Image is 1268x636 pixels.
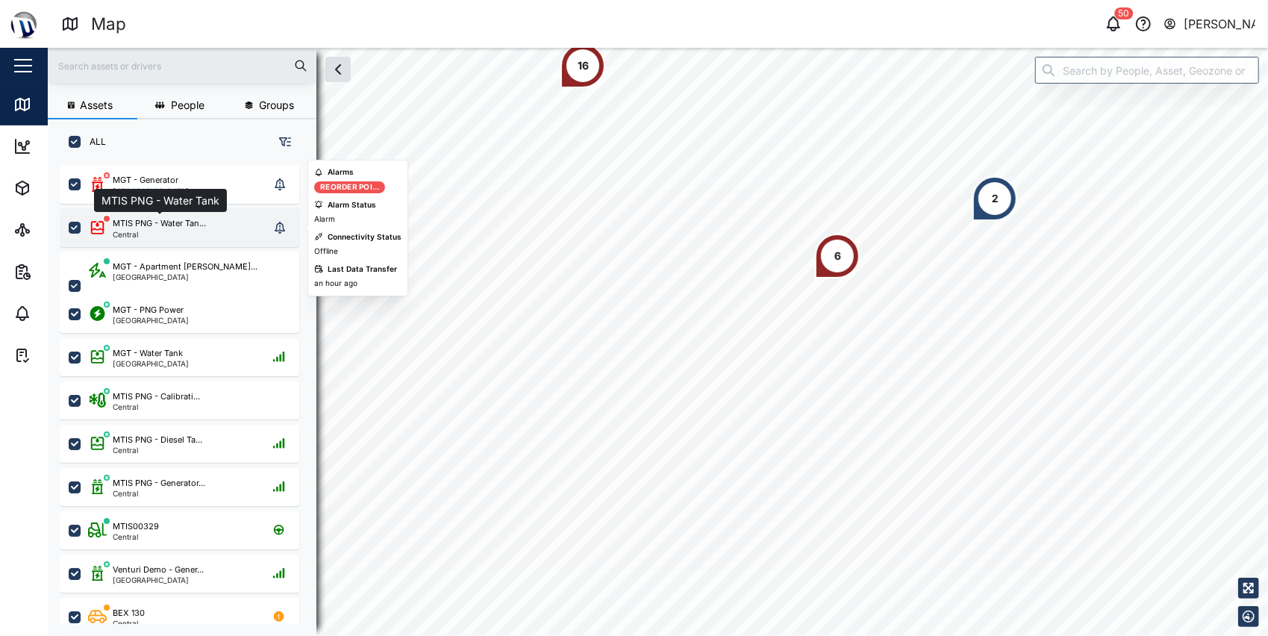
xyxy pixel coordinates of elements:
[80,100,113,110] span: Assets
[113,317,189,324] div: [GEOGRAPHIC_DATA]
[39,305,85,322] div: Alarms
[1163,13,1256,34] button: [PERSON_NAME]
[328,199,376,211] div: Alarm Status
[834,248,841,264] div: 6
[113,390,200,403] div: MTIS PNG - Calibrati...
[328,231,402,243] div: Connectivity Status
[972,176,1017,221] div: Map marker
[314,246,338,258] div: Offline
[113,564,204,576] div: Venturi Demo - Gener...
[113,576,204,584] div: [GEOGRAPHIC_DATA]
[320,181,380,193] div: Reorder Poi...
[113,446,202,454] div: Central
[113,607,145,620] div: BEX 130
[113,434,202,446] div: MTIS PNG - Diesel Ta...
[992,190,999,207] div: 2
[578,57,589,74] div: 16
[81,136,106,148] label: ALL
[39,138,106,155] div: Dashboard
[113,261,257,273] div: MGT - Apartment [PERSON_NAME]...
[113,273,257,281] div: [GEOGRAPHIC_DATA]
[314,213,335,225] div: Alarm
[113,533,159,540] div: Central
[39,264,90,280] div: Reports
[113,490,205,497] div: Central
[91,11,126,37] div: Map
[113,477,205,490] div: MTIS PNG - Generator...
[48,48,1268,636] canvas: Map
[815,234,860,278] div: Map marker
[113,217,206,230] div: MTIS PNG - Water Tan...
[7,7,40,40] img: Main Logo
[113,620,145,627] div: Central
[1184,15,1256,34] div: [PERSON_NAME]
[39,347,80,364] div: Tasks
[560,43,605,88] div: Map marker
[113,187,189,195] div: [GEOGRAPHIC_DATA]
[1035,57,1259,84] input: Search by People, Asset, Geozone or Place
[113,520,159,533] div: MTIS00329
[113,360,189,367] div: [GEOGRAPHIC_DATA]
[39,222,75,238] div: Sites
[113,347,183,360] div: MGT - Water Tank
[57,54,307,77] input: Search assets or drivers
[328,264,397,275] div: Last Data Transfer
[39,96,72,113] div: Map
[328,166,354,178] div: Alarms
[39,180,85,196] div: Assets
[113,174,178,187] div: MGT - Generator
[113,403,200,411] div: Central
[259,100,294,110] span: Groups
[113,304,184,317] div: MGT - PNG Power
[314,278,357,290] div: an hour ago
[1115,7,1134,19] div: 50
[60,160,316,624] div: grid
[171,100,204,110] span: People
[113,231,206,238] div: Central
